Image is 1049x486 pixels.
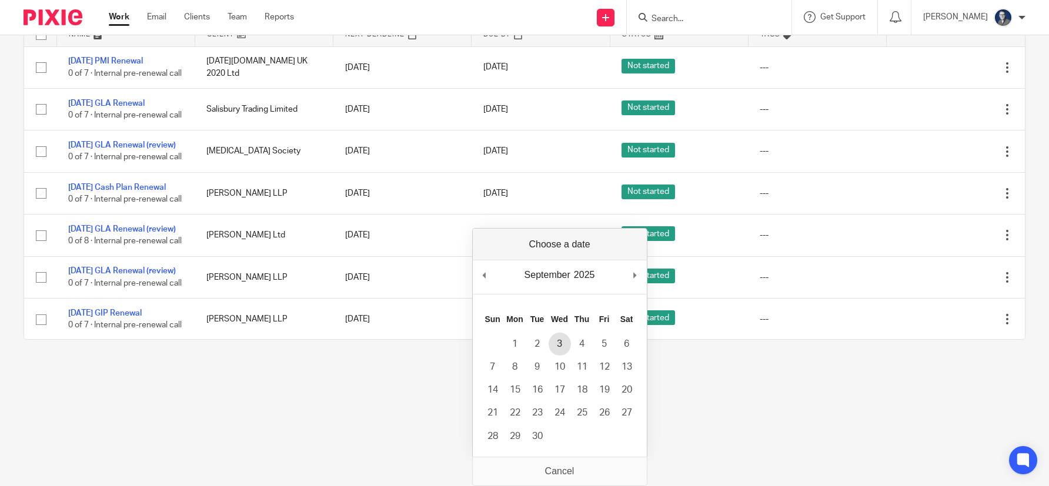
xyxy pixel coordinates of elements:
[483,189,508,197] span: [DATE]
[109,11,129,23] a: Work
[195,46,333,88] td: [DATE][DOMAIN_NAME] UK 2020 Ltd
[479,266,490,284] button: Previous Month
[622,185,675,199] span: Not started
[622,310,675,325] span: Not started
[483,105,508,113] span: [DATE]
[504,378,526,401] button: 15
[184,11,210,23] a: Clients
[68,141,176,149] a: [DATE] GLA Renewal (review)
[620,314,633,324] abbr: Saturday
[593,401,616,424] button: 26
[68,309,142,317] a: [DATE] GIP Renewal
[549,333,571,356] button: 3
[68,267,176,275] a: [DATE] GLA Renewal (review)
[483,147,508,155] span: [DATE]
[333,46,472,88] td: [DATE]
[549,356,571,378] button: 10
[622,143,675,157] span: Not started
[333,88,472,130] td: [DATE]
[333,299,472,340] td: [DATE]
[482,401,504,424] button: 21
[622,226,675,241] span: Not started
[571,401,593,424] button: 25
[333,214,472,256] td: [DATE]
[68,99,145,108] a: [DATE] GLA Renewal
[526,333,549,356] button: 2
[504,401,526,424] button: 22
[506,314,523,324] abbr: Monday
[760,313,874,325] div: ---
[616,378,638,401] button: 20
[530,314,544,324] abbr: Tuesday
[333,172,472,214] td: [DATE]
[571,378,593,401] button: 18
[551,314,568,324] abbr: Wednesday
[574,314,589,324] abbr: Thursday
[68,321,182,329] span: 0 of 7 · Internal pre-renewal call
[24,9,82,25] img: Pixie
[923,11,988,23] p: [PERSON_NAME]
[622,269,675,283] span: Not started
[760,229,874,241] div: ---
[526,378,549,401] button: 16
[265,11,294,23] a: Reports
[68,111,182,119] span: 0 of 7 · Internal pre-renewal call
[760,103,874,115] div: ---
[571,333,593,356] button: 4
[68,237,182,246] span: 0 of 8 · Internal pre-renewal call
[195,299,333,340] td: [PERSON_NAME] LLP
[650,14,756,25] input: Search
[820,13,866,21] span: Get Support
[482,356,504,378] button: 7
[760,62,874,73] div: ---
[482,425,504,448] button: 28
[593,378,616,401] button: 19
[195,214,333,256] td: [PERSON_NAME] Ltd
[147,11,166,23] a: Email
[68,195,182,203] span: 0 of 7 · Internal pre-renewal call
[68,225,176,233] a: [DATE] GLA Renewal (review)
[526,425,549,448] button: 30
[195,130,333,172] td: [MEDICAL_DATA] Society
[68,279,182,287] span: 0 of 7 · Internal pre-renewal call
[68,69,182,78] span: 0 of 7 · Internal pre-renewal call
[68,153,182,162] span: 0 of 7 · Internal pre-renewal call
[526,356,549,378] button: 9
[622,59,675,73] span: Not started
[485,314,500,324] abbr: Sunday
[572,266,597,284] div: 2025
[760,187,874,199] div: ---
[599,314,610,324] abbr: Friday
[760,145,874,157] div: ---
[504,333,526,356] button: 1
[333,130,472,172] td: [DATE]
[68,57,143,65] a: [DATE] PMI Renewal
[622,100,675,115] span: Not started
[523,266,572,284] div: September
[616,333,638,356] button: 6
[68,183,166,192] a: [DATE] Cash Plan Renewal
[760,272,874,283] div: ---
[616,356,638,378] button: 13
[526,401,549,424] button: 23
[571,356,593,378] button: 11
[616,401,638,424] button: 27
[195,172,333,214] td: [PERSON_NAME] LLP
[549,378,571,401] button: 17
[228,11,247,23] a: Team
[994,8,1013,27] img: Paul%20corporate%20headshot.jpg
[593,356,616,378] button: 12
[504,425,526,448] button: 29
[482,378,504,401] button: 14
[629,266,641,284] button: Next Month
[195,256,333,298] td: [PERSON_NAME] LLP
[504,356,526,378] button: 8
[483,63,508,72] span: [DATE]
[549,401,571,424] button: 24
[593,333,616,356] button: 5
[195,88,333,130] td: Salisbury Trading Limited
[333,256,472,298] td: [DATE]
